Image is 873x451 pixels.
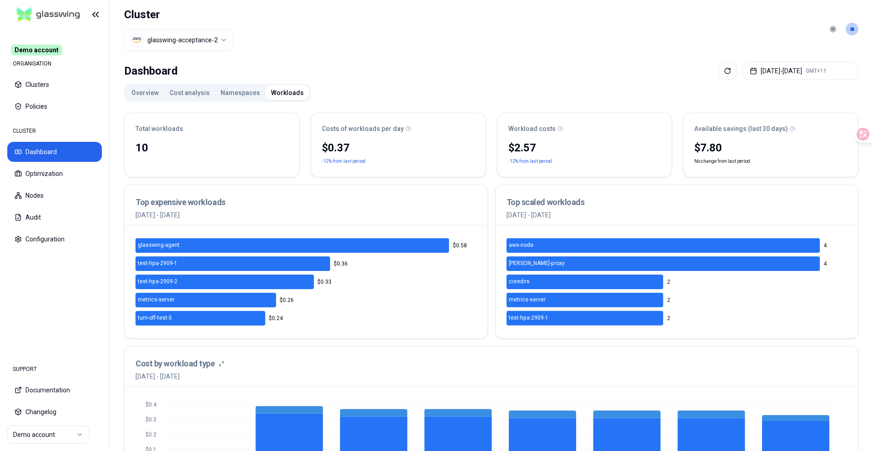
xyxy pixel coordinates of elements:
[135,140,288,155] div: 10
[11,45,62,55] span: Demo account
[508,124,661,133] div: Workload costs
[135,210,477,220] p: [DATE] - [DATE]
[507,210,848,220] p: [DATE] - [DATE]
[7,96,102,116] button: Policies
[7,402,102,422] button: Changelog
[124,62,178,80] div: Dashboard
[322,157,366,166] p: -12% from last period
[806,67,827,75] span: GMT+11
[7,55,102,73] div: ORGANISATION
[694,140,847,155] div: $7.80
[683,139,858,177] div: No change from last period
[7,122,102,140] div: CLUSTER
[7,164,102,184] button: Optimization
[742,62,858,80] button: [DATE]-[DATE]GMT+11
[7,185,102,205] button: Nodes
[508,140,661,155] div: $2.57
[7,360,102,378] div: SUPPORT
[135,357,215,370] h3: Cost by workload type
[124,29,233,51] button: Select a value
[135,372,224,381] span: [DATE] - [DATE]
[126,85,164,100] button: Overview
[694,124,847,133] div: Available savings (last 30 days)
[132,35,141,45] img: aws
[7,142,102,162] button: Dashboard
[145,431,156,438] tspan: $0.2
[322,124,475,133] div: Costs of workloads per day
[322,140,475,155] div: $0.37
[266,85,309,100] button: Workloads
[145,416,156,423] tspan: $0.3
[215,85,266,100] button: Namespaces
[13,4,84,25] img: GlassWing
[508,157,552,166] p: -12% from last period
[145,401,157,408] tspan: $0.4
[7,229,102,249] button: Configuration
[164,85,215,100] button: Cost analysis
[507,196,848,209] h3: Top scaled workloads
[147,35,218,45] div: glasswing-acceptance-2
[135,196,477,209] h3: Top expensive workloads
[7,207,102,227] button: Audit
[135,124,288,133] div: Total workloads
[7,380,102,400] button: Documentation
[7,75,102,95] button: Clusters
[124,7,233,22] h1: Cluster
